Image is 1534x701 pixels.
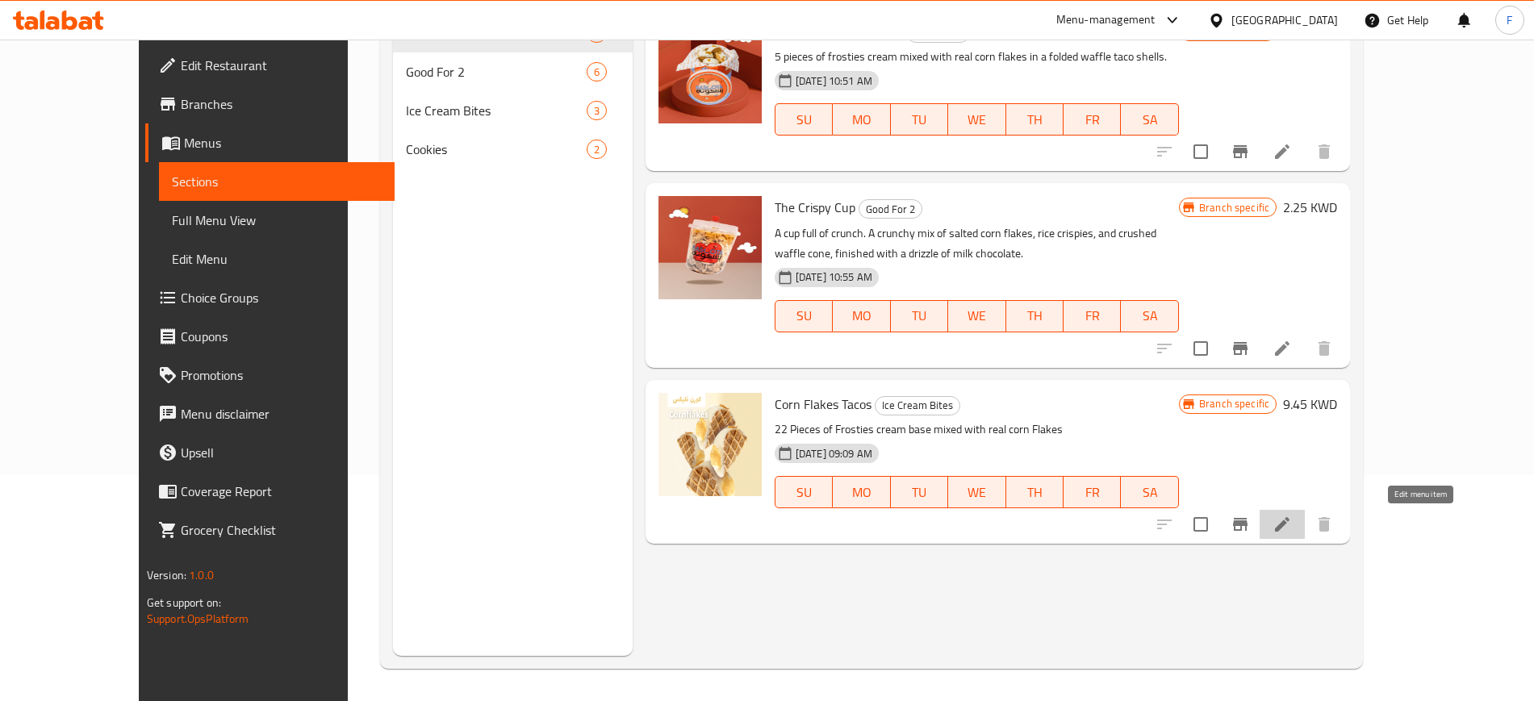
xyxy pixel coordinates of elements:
[775,476,833,508] button: SU
[1221,505,1260,544] button: Branch-specific-item
[658,20,762,123] img: Corn Flakes Tacos 5 pcs
[1121,103,1178,136] button: SA
[1127,304,1172,328] span: SA
[393,52,632,91] div: Good For 26
[1283,196,1337,219] h6: 2.25 KWD
[181,404,382,424] span: Menu disclaimer
[833,300,890,332] button: MO
[145,46,395,85] a: Edit Restaurant
[955,304,999,328] span: WE
[839,481,884,504] span: MO
[789,269,879,285] span: [DATE] 10:55 AM
[406,140,586,159] span: Cookies
[775,419,1179,440] p: 22 Pieces of Frosties cream base mixed with real corn Flakes
[1305,505,1344,544] button: delete
[789,73,879,89] span: [DATE] 10:51 AM
[159,201,395,240] a: Full Menu View
[587,140,607,159] div: items
[775,195,855,219] span: The Crispy Cup
[955,481,999,504] span: WE
[1273,339,1292,358] a: Edit menu item
[1221,132,1260,171] button: Branch-specific-item
[1070,304,1114,328] span: FR
[1127,481,1172,504] span: SA
[658,393,762,496] img: Corn Flakes Tacos
[1184,332,1218,365] span: Select to update
[181,327,382,346] span: Coupons
[147,608,249,629] a: Support.OpsPlatform
[393,7,632,175] nav: Menu sections
[891,103,948,136] button: TU
[145,278,395,317] a: Choice Groups
[897,481,942,504] span: TU
[891,476,948,508] button: TU
[891,300,948,332] button: TU
[839,304,884,328] span: MO
[181,520,382,540] span: Grocery Checklist
[1127,108,1172,131] span: SA
[1305,329,1344,368] button: delete
[1013,481,1057,504] span: TH
[1013,108,1057,131] span: TH
[1221,329,1260,368] button: Branch-specific-item
[833,103,890,136] button: MO
[1184,135,1218,169] span: Select to update
[181,56,382,75] span: Edit Restaurant
[1273,142,1292,161] a: Edit menu item
[1070,108,1114,131] span: FR
[587,65,606,80] span: 6
[1184,507,1218,541] span: Select to update
[145,85,395,123] a: Branches
[775,223,1179,264] p: A cup full of crunch. A crunchy mix of salted corn flakes, rice crispies, and crushed waffle cone...
[172,172,382,191] span: Sections
[833,476,890,508] button: MO
[147,592,221,613] span: Get support on:
[782,108,826,131] span: SU
[1305,132,1344,171] button: delete
[955,108,999,131] span: WE
[1006,103,1064,136] button: TH
[1193,200,1276,215] span: Branch specific
[859,199,922,219] div: Good For 2
[181,288,382,307] span: Choice Groups
[406,62,586,81] span: Good For 2
[189,565,214,586] span: 1.0.0
[1193,396,1276,411] span: Branch specific
[948,476,1005,508] button: WE
[587,62,607,81] div: items
[1064,103,1121,136] button: FR
[1013,304,1057,328] span: TH
[145,394,395,433] a: Menu disclaimer
[948,103,1005,136] button: WE
[1283,20,1337,43] h6: 2.95 KWD
[1507,11,1512,29] span: F
[147,565,186,586] span: Version:
[775,103,833,136] button: SU
[897,304,942,328] span: TU
[948,300,1005,332] button: WE
[1006,300,1064,332] button: TH
[172,249,382,269] span: Edit Menu
[1283,393,1337,415] h6: 9.45 KWD
[1064,300,1121,332] button: FR
[1121,300,1178,332] button: SA
[1056,10,1156,30] div: Menu-management
[145,123,395,162] a: Menus
[775,392,871,416] span: Corn Flakes Tacos
[159,240,395,278] a: Edit Menu
[658,196,762,299] img: The Crispy Cup
[587,101,607,120] div: items
[1070,481,1114,504] span: FR
[1231,11,1338,29] div: [GEOGRAPHIC_DATA]
[406,101,586,120] span: Ice Cream Bites
[145,317,395,356] a: Coupons
[181,443,382,462] span: Upsell
[393,130,632,169] div: Cookies2
[172,211,382,230] span: Full Menu View
[145,472,395,511] a: Coverage Report
[393,91,632,130] div: Ice Cream Bites3
[876,396,959,415] span: Ice Cream Bites
[782,304,826,328] span: SU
